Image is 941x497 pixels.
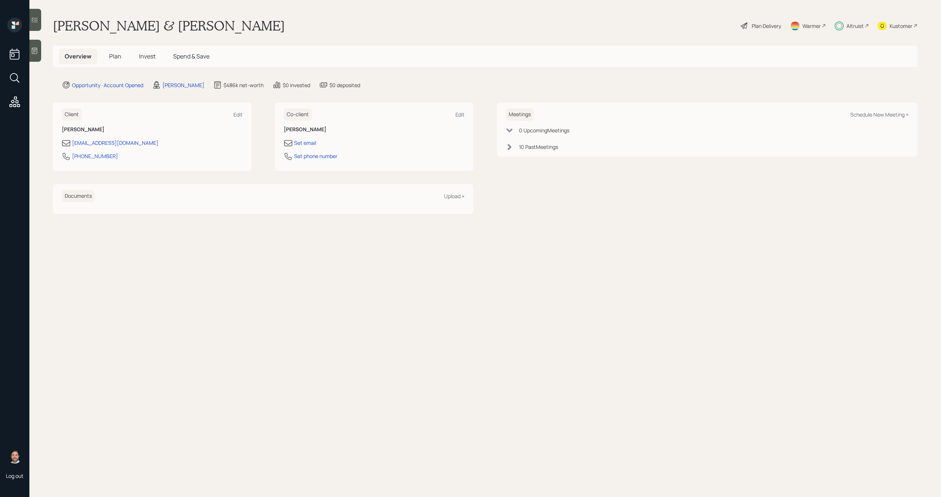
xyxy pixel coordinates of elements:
div: Opportunity · Account Opened [72,81,143,89]
span: Plan [109,52,121,60]
div: Log out [6,472,24,479]
img: michael-russo-headshot.png [7,449,22,464]
div: Schedule New Meeting + [850,111,909,118]
div: Set phone number [294,152,337,160]
span: Spend & Save [173,52,210,60]
h6: Co-client [284,108,312,121]
div: [EMAIL_ADDRESS][DOMAIN_NAME] [72,139,158,147]
div: Plan Delivery [752,22,781,30]
h6: [PERSON_NAME] [284,126,465,133]
h6: Meetings [506,108,534,121]
h6: [PERSON_NAME] [62,126,243,133]
h6: Documents [62,190,95,202]
h6: Client [62,108,82,121]
div: [PERSON_NAME] [162,81,204,89]
div: Edit [233,111,243,118]
div: Edit [455,111,465,118]
span: Invest [139,52,155,60]
div: Set email [294,139,316,147]
h1: [PERSON_NAME] & [PERSON_NAME] [53,18,285,34]
span: Overview [65,52,92,60]
div: 10 Past Meeting s [519,143,558,151]
div: Kustomer [890,22,912,30]
div: 0 Upcoming Meeting s [519,126,569,134]
div: $0 invested [283,81,310,89]
div: Warmer [802,22,821,30]
div: $486k net-worth [223,81,264,89]
div: $0 deposited [329,81,360,89]
div: Altruist [847,22,864,30]
div: Upload + [444,193,465,200]
div: [PHONE_NUMBER] [72,152,118,160]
